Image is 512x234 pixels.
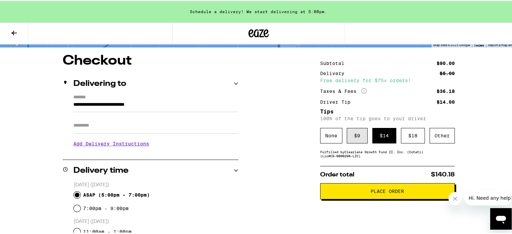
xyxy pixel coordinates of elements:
p: 100% of the tip goes to your driver [320,115,455,120]
span: Hi. Need any help? [4,5,48,10]
iframe: Close message [448,191,462,204]
div: Free delivery for $75+ orders! [320,77,455,82]
div: Delivery [320,70,349,75]
div: Other [430,127,455,142]
div: Subtotal [320,60,349,65]
h2: Delivery time [73,166,129,174]
div: $5.00 [440,70,455,75]
div: $ 18 [401,127,425,142]
span: $140.18 [431,171,455,177]
div: Fulfilled by Clearlake Growth Fund II, Inc. (Cotati) (Lic# C9-0000298-LIC ) [320,149,455,157]
p: [DATE] ([DATE]) [74,181,238,187]
div: None [320,127,342,142]
span: Place Order [371,188,404,193]
div: $ 14 [372,127,396,142]
p: We'll contact you at [PHONE_NUMBER] when we arrive [73,151,238,156]
span: Order total [320,171,354,177]
label: 11:00am - 1:00pm [83,228,132,233]
label: 7:00pm - 9:00pm [83,205,129,210]
p: [DATE] ([DATE]) [74,218,238,224]
div: $14.00 [437,99,455,103]
iframe: Button to launch messaging window [490,207,512,229]
div: $90.00 [437,60,455,65]
h1: Checkout [63,53,238,67]
h3: Add Delivery Instructions [73,135,238,151]
span: ASAP ( 5:00pm - 7:00pm ) [83,191,150,197]
a: Terms [474,42,484,46]
iframe: Message from company [465,190,512,204]
h2: Delivering to [73,79,126,87]
div: $ 9 [347,127,368,142]
span: Map data ©2025 Google [433,42,470,46]
div: Taxes & Fees [320,87,367,93]
div: $36.18 [437,88,455,93]
div: Driver Tip [320,99,355,103]
h5: Tips [320,108,455,113]
button: Place Order [320,182,455,198]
